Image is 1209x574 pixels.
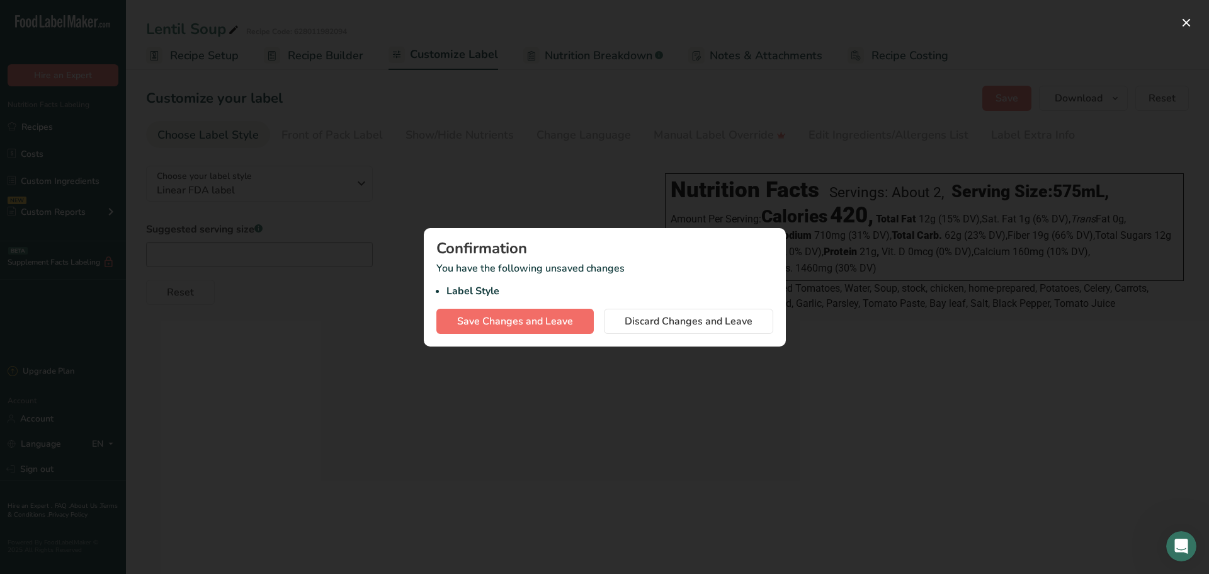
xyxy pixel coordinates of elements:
[436,309,594,334] button: Save Changes and Leave
[457,314,573,329] span: Save Changes and Leave
[1166,531,1196,561] iframe: Intercom live chat
[625,314,752,329] span: Discard Changes and Leave
[436,241,773,256] div: Confirmation
[436,261,773,299] p: You have the following unsaved changes
[446,284,773,299] li: Label Style
[604,309,773,334] button: Discard Changes and Leave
